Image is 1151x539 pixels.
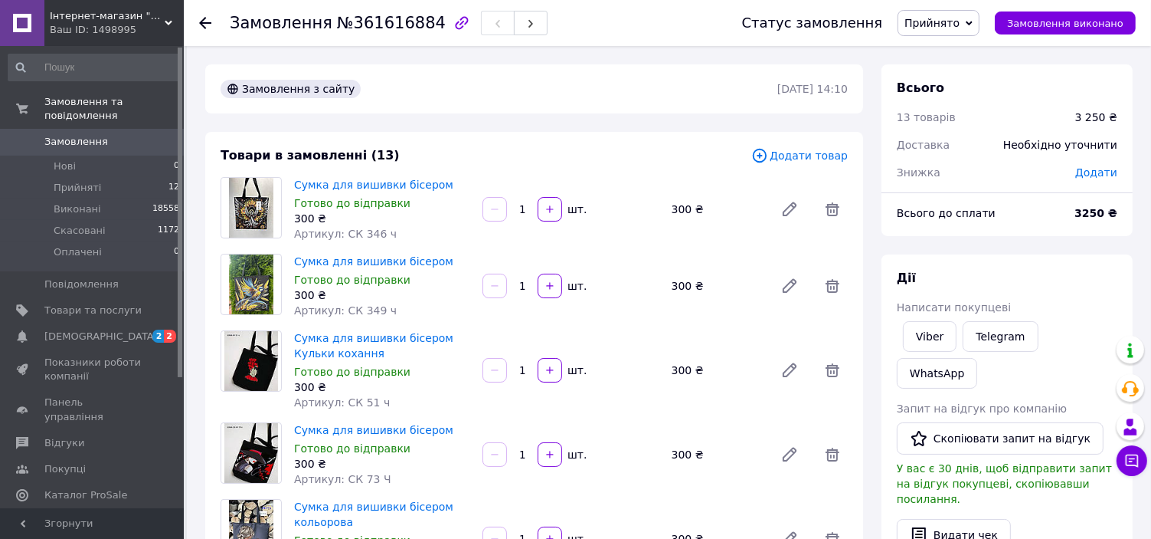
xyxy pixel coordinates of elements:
span: Видалити [817,271,848,301]
span: 18558 [152,202,179,216]
div: шт. [564,278,588,294]
div: 300 ₴ [294,380,470,395]
span: Видалити [817,439,848,470]
span: Додати товар [751,147,848,164]
span: Панель управління [44,396,142,423]
span: Замовлення та повідомлення [44,95,184,123]
span: Дії [897,271,916,285]
span: Товари та послуги [44,304,142,317]
span: 1172 [158,224,179,238]
span: Всього [897,81,944,95]
button: Чат з покупцем [1117,445,1147,476]
div: 300 ₴ [665,360,768,381]
span: Повідомлення [44,278,119,291]
span: Прийняті [54,181,101,195]
div: 3 250 ₴ [1075,110,1117,125]
div: 300 ₴ [294,456,470,472]
span: 0 [174,159,179,173]
span: [DEMOGRAPHIC_DATA] [44,330,158,343]
div: шт. [564,202,588,217]
span: Готово до відправки [294,197,410,209]
span: 13 товарів [897,111,956,123]
span: Видалити [817,355,848,386]
a: Сумка для вишивки бісером кольорова [294,501,453,528]
img: Сумка для вишивки бісером Кульки кохання [224,331,278,391]
span: Замовлення [230,14,332,32]
a: Редагувати [774,355,805,386]
span: Каталог ProSale [44,488,127,502]
span: Додати [1075,166,1117,179]
span: №361616884 [337,14,446,32]
a: Viber [903,321,956,352]
span: Знижка [897,166,940,179]
span: Відгуки [44,436,84,450]
div: Статус замовлення [742,15,883,31]
span: Видалити [817,194,848,225]
a: Сумка для вишивки бісером [294,255,453,268]
span: 2 [152,330,165,343]
span: Артикул: СК 73 Ч [294,473,391,485]
a: Сумка для вишивки бісером Кульки кохання [294,332,453,360]
div: Ваш ID: 1498995 [50,23,184,37]
a: Редагувати [774,271,805,301]
div: 300 ₴ [665,444,768,465]
span: 0 [174,245,179,259]
span: Інтернет-магазин "ЮМА" [50,9,165,23]
span: Нові [54,159,76,173]
a: Редагувати [774,439,805,470]
div: 300 ₴ [294,288,470,303]
span: Запит на відгук про компанію [897,403,1067,415]
span: Всього до сплати [897,207,996,219]
span: 12 [168,181,179,195]
span: Артикул: СК 51 ч [294,396,390,409]
b: 3250 ₴ [1074,207,1117,219]
span: Скасовані [54,224,106,238]
div: шт. [564,363,588,378]
div: Замовлення з сайту [221,80,361,98]
span: У вас є 30 днів, щоб відправити запит на відгук покупцеві, скопіювавши посилання. [897,462,1112,505]
span: Артикул: СК 349 ч [294,304,397,317]
span: Готово до відправки [294,442,410,455]
div: Необхідно уточнити [994,128,1126,162]
span: Товари в замовленні (13) [221,148,400,163]
button: Замовлення виконано [995,12,1136,35]
img: Сумка для вишивки бісером [224,423,278,483]
a: WhatsApp [897,358,977,389]
span: Готово до відправки [294,274,410,286]
div: Повернутися назад [199,15,211,31]
span: Показники роботи компанії [44,356,142,383]
a: Сумка для вишивки бісером [294,424,453,436]
span: Оплачені [54,245,102,259]
div: 300 ₴ [665,199,768,220]
span: Доставка [897,139,950,151]
a: Редагувати [774,194,805,225]
time: [DATE] 14:10 [777,83,848,95]
button: Скопіювати запит на відгук [897,422,1104,455]
img: Сумка для вишивки бісером [229,178,274,238]
span: Виконані [54,202,101,216]
span: Готово до відправки [294,366,410,378]
span: Прийнято [904,17,960,29]
a: Сумка для вишивки бісером [294,179,453,191]
input: Пошук [8,54,181,81]
div: шт. [564,447,588,462]
a: Telegram [963,321,1038,352]
span: Артикул: СК 346 ч [294,228,397,240]
span: 2 [164,330,176,343]
div: 300 ₴ [665,275,768,297]
div: 300 ₴ [294,211,470,226]
span: Замовлення [44,135,108,149]
img: Сумка для вишивки бісером [229,255,274,314]
span: Покупці [44,462,86,476]
span: Замовлення виконано [1007,18,1123,29]
span: Написати покупцеві [897,301,1011,314]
